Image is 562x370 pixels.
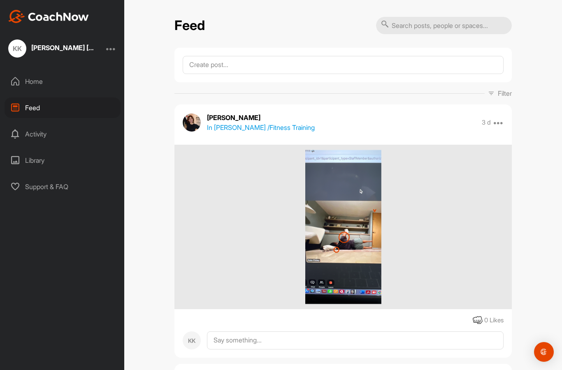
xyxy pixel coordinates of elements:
[5,97,121,118] div: Feed
[484,316,504,325] div: 0 Likes
[183,113,201,132] img: avatar
[207,113,315,123] p: [PERSON_NAME]
[498,88,512,98] p: Filter
[534,342,554,362] div: Open Intercom Messenger
[31,44,97,51] div: [PERSON_NAME] [PERSON_NAME][EMAIL_ADDRESS][DOMAIN_NAME]
[305,145,381,309] img: media
[8,10,89,23] img: CoachNow
[482,118,491,127] p: 3 d
[8,39,26,58] div: KK
[174,18,205,34] h2: Feed
[207,123,315,132] p: In [PERSON_NAME] / Fitness Training
[5,176,121,197] div: Support & FAQ
[183,331,201,349] div: KK
[5,124,121,144] div: Activity
[5,150,121,171] div: Library
[5,71,121,92] div: Home
[376,17,512,34] input: Search posts, people or spaces...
